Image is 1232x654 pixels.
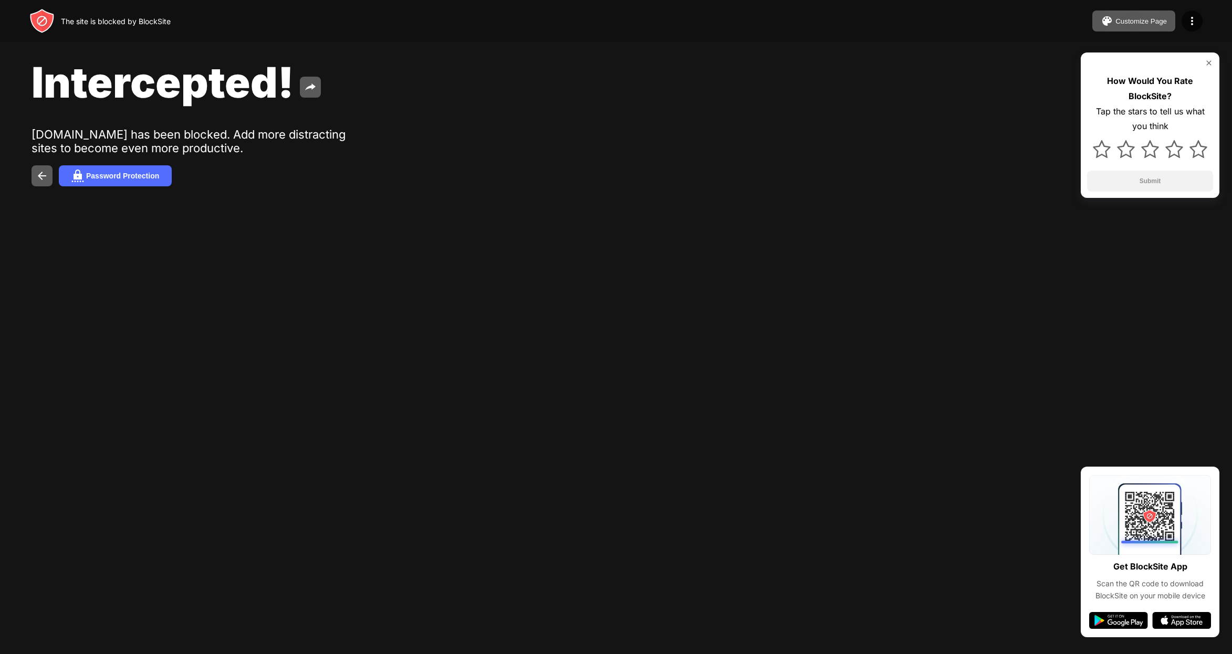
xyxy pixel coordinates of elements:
img: password.svg [71,170,84,182]
div: Customize Page [1115,17,1167,25]
span: Intercepted! [32,57,294,108]
div: Scan the QR code to download BlockSite on your mobile device [1089,578,1211,602]
div: Get BlockSite App [1113,559,1187,574]
img: pallet.svg [1101,15,1113,27]
div: The site is blocked by BlockSite [61,17,171,26]
div: How Would You Rate BlockSite? [1087,73,1213,104]
img: star.svg [1189,140,1207,158]
img: star.svg [1093,140,1111,158]
img: share.svg [304,81,317,93]
img: star.svg [1141,140,1159,158]
img: star.svg [1165,140,1183,158]
img: menu-icon.svg [1186,15,1198,27]
button: Customize Page [1092,10,1175,31]
img: rate-us-close.svg [1205,59,1213,67]
img: app-store.svg [1152,612,1211,629]
img: star.svg [1117,140,1135,158]
div: Password Protection [86,172,159,180]
div: Tap the stars to tell us what you think [1087,104,1213,134]
div: [DOMAIN_NAME] has been blocked. Add more distracting sites to become even more productive. [32,128,356,155]
button: Submit [1087,171,1213,192]
button: Password Protection [59,165,172,186]
img: header-logo.svg [29,8,55,34]
img: google-play.svg [1089,612,1148,629]
img: qrcode.svg [1089,475,1211,555]
img: back.svg [36,170,48,182]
